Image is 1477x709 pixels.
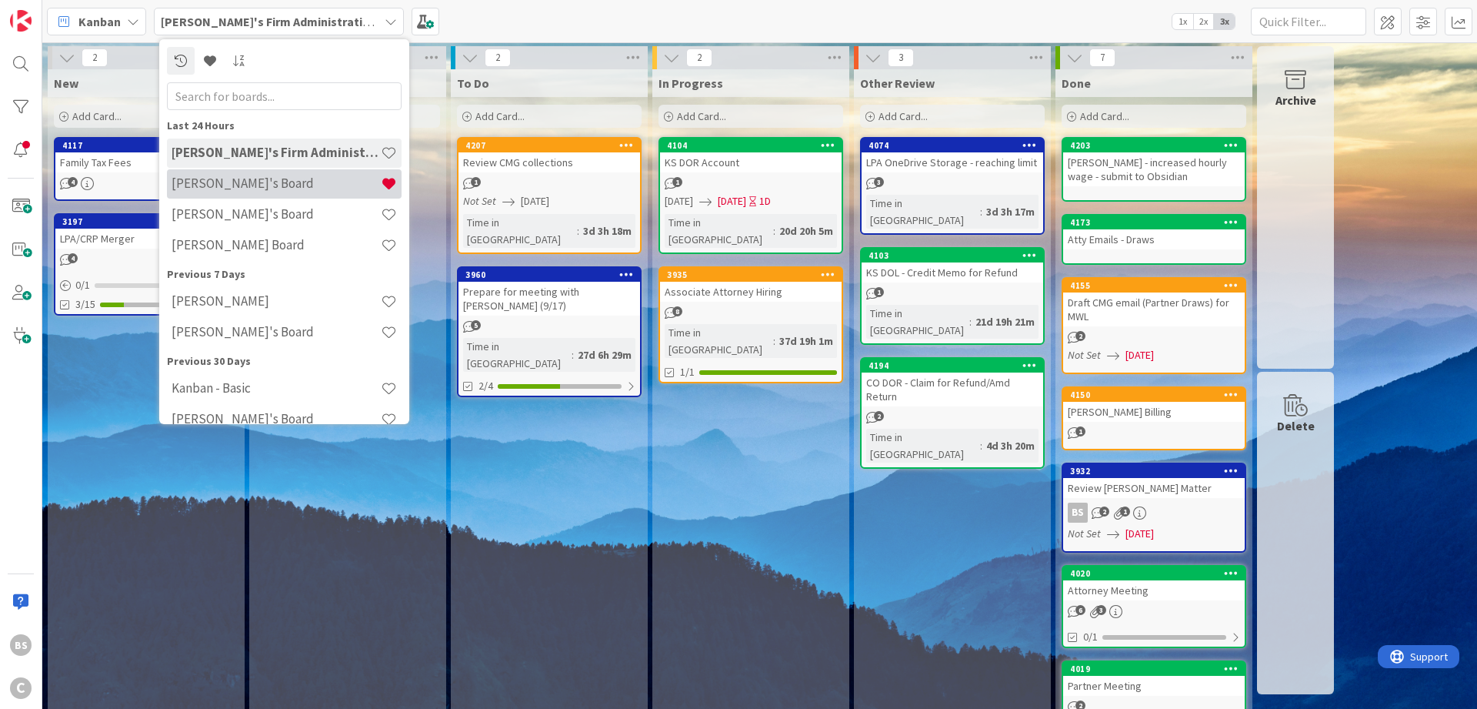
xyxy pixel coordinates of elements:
[54,75,78,91] span: New
[1063,279,1245,326] div: 4155Draft CMG email (Partner Draws) for MWL
[665,193,693,209] span: [DATE]
[172,293,381,309] h4: [PERSON_NAME]
[1099,507,1109,517] span: 2
[75,296,95,313] span: 3/15
[172,324,381,339] h4: [PERSON_NAME]'s Board
[982,437,1039,454] div: 4d 3h 20m
[574,346,635,363] div: 27d 6h 29m
[1063,478,1245,498] div: Review [PERSON_NAME] Matter
[68,177,78,187] span: 4
[465,269,640,280] div: 3960
[1068,503,1088,523] div: BS
[1063,139,1245,152] div: 4203
[672,306,682,316] span: 8
[862,152,1043,172] div: LPA OneDrive Storage - reaching limit
[874,287,884,297] span: 1
[1063,662,1245,696] div: 4019Partner Meeting
[980,203,982,220] span: :
[1063,580,1245,600] div: Attorney Meeting
[172,206,381,222] h4: [PERSON_NAME]'s Board
[55,139,237,152] div: 4117
[1075,426,1085,436] span: 1
[982,203,1039,220] div: 3d 3h 17m
[660,282,842,302] div: Associate Attorney Hiring
[862,139,1043,152] div: 4074
[869,140,1043,151] div: 4074
[1172,14,1193,29] span: 1x
[874,411,884,421] span: 2
[55,215,237,229] div: 3197
[1063,567,1245,600] div: 4020Attorney Meeting
[660,152,842,172] div: KS DOR Account
[458,139,640,152] div: 4207
[463,194,496,208] i: Not Set
[458,139,640,172] div: 4207Review CMG collections
[1063,676,1245,696] div: Partner Meeting
[660,268,842,282] div: 3935
[1062,75,1091,91] span: Done
[862,139,1043,172] div: 4074LPA OneDrive Storage - reaching limit
[677,109,726,123] span: Add Card...
[665,214,773,248] div: Time in [GEOGRAPHIC_DATA]
[759,193,771,209] div: 1D
[860,75,935,91] span: Other Review
[172,411,381,426] h4: [PERSON_NAME]'s Board
[172,145,381,160] h4: [PERSON_NAME]'s Firm Administration Board
[1063,388,1245,402] div: 4150
[775,333,837,349] div: 37d 19h 1m
[658,75,723,91] span: In Progress
[665,324,773,358] div: Time in [GEOGRAPHIC_DATA]
[62,216,237,227] div: 3197
[55,229,237,249] div: LPA/CRP Merger
[980,437,982,454] span: :
[869,360,1043,371] div: 4194
[660,139,842,172] div: 4104KS DOR Account
[1277,416,1315,435] div: Delete
[475,109,525,123] span: Add Card...
[1070,217,1245,228] div: 4173
[62,140,237,151] div: 4117
[572,346,574,363] span: :
[862,263,1043,283] div: KS DOL - Credit Memo for Refund
[172,380,381,396] h4: Kanban - Basic
[1251,8,1366,35] input: Quick Filter...
[10,677,32,699] div: C
[1125,347,1154,363] span: [DATE]
[75,277,90,293] span: 0 / 1
[465,140,640,151] div: 4207
[55,215,237,249] div: 3197LPA/CRP Merger
[1068,527,1101,540] i: Not Set
[866,195,980,229] div: Time in [GEOGRAPHIC_DATA]
[172,176,381,191] h4: [PERSON_NAME]'s Board
[1063,279,1245,293] div: 4155
[471,177,481,187] span: 1
[167,353,402,370] div: Previous 30 Days
[1063,464,1245,498] div: 3932Review [PERSON_NAME] Matter
[1070,568,1245,579] div: 4020
[1080,109,1129,123] span: Add Card...
[862,249,1043,283] div: 4103KS DOL - Credit Memo for Refund
[866,429,980,463] div: Time in [GEOGRAPHIC_DATA]
[72,109,122,123] span: Add Card...
[1063,662,1245,676] div: 4019
[1070,390,1245,400] div: 4150
[458,282,640,316] div: Prepare for meeting with [PERSON_NAME] (9/17)
[463,214,577,248] div: Time in [GEOGRAPHIC_DATA]
[458,152,640,172] div: Review CMG collections
[167,266,402,283] div: Previous 7 Days
[862,373,1043,406] div: CO DOR - Claim for Refund/Amd Return
[68,253,78,263] span: 4
[888,48,914,67] span: 3
[660,139,842,152] div: 4104
[10,10,32,32] img: Visit kanbanzone.com
[1214,14,1235,29] span: 3x
[1070,140,1245,151] div: 4203
[1120,507,1130,517] span: 1
[55,152,237,172] div: Family Tax Fees
[1070,664,1245,674] div: 4019
[10,634,32,656] div: BS
[1063,229,1245,249] div: Atty Emails - Draws
[172,237,381,252] h4: [PERSON_NAME] Board
[660,268,842,302] div: 3935Associate Attorney Hiring
[1089,48,1115,67] span: 7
